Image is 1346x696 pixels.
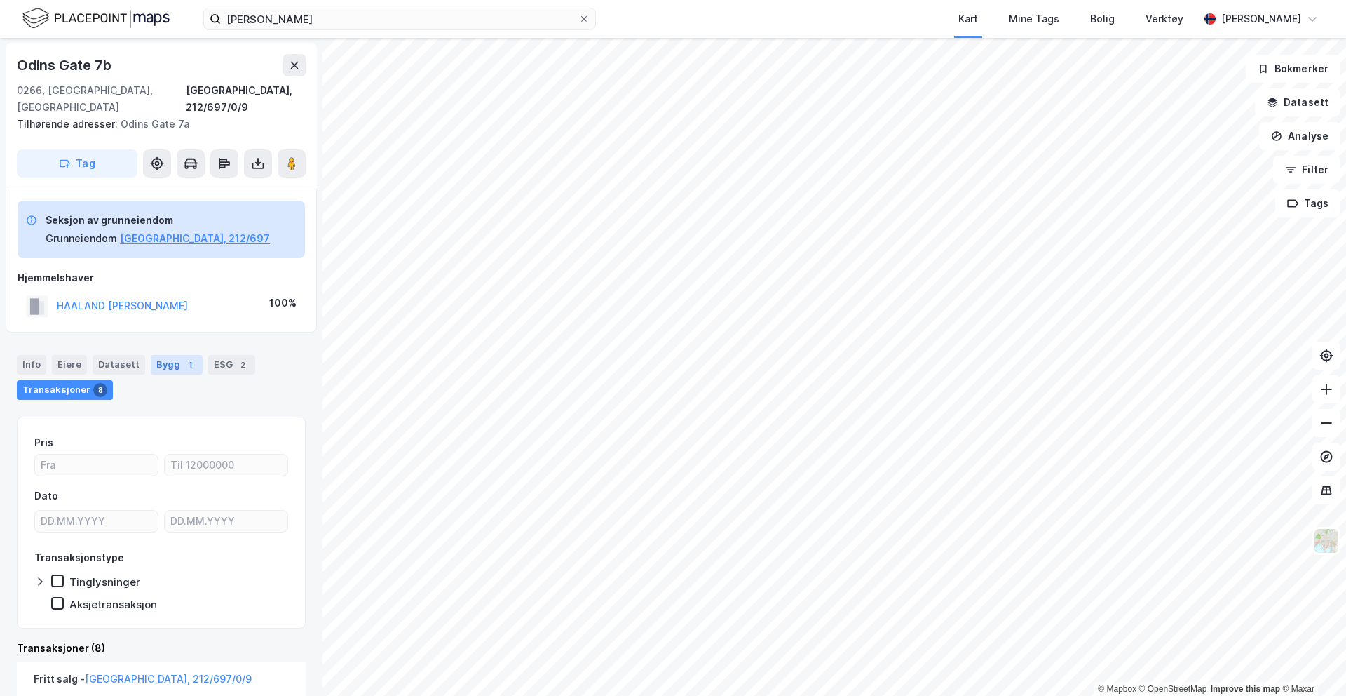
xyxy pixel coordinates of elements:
[186,82,306,116] div: [GEOGRAPHIC_DATA], 212/697/0/9
[34,434,53,451] div: Pris
[69,575,140,589] div: Tinglysninger
[1313,528,1340,554] img: Z
[52,355,87,375] div: Eiere
[93,355,145,375] div: Datasett
[46,212,270,229] div: Seksjon av grunneiendom
[1211,684,1280,694] a: Improve this map
[1221,11,1301,27] div: [PERSON_NAME]
[1246,55,1340,83] button: Bokmerker
[165,455,287,476] input: Til 12000000
[34,671,252,693] div: Fritt salg -
[22,6,170,31] img: logo.f888ab2527a4732fd821a326f86c7f29.svg
[18,269,305,286] div: Hjemmelshaver
[208,355,255,375] div: ESG
[17,116,294,133] div: Odins Gate 7a
[958,11,978,27] div: Kart
[17,82,186,116] div: 0266, [GEOGRAPHIC_DATA], [GEOGRAPHIC_DATA]
[17,355,46,375] div: Info
[1098,684,1136,694] a: Mapbox
[17,149,137,178] button: Tag
[1273,156,1340,184] button: Filter
[1275,189,1340,217] button: Tags
[236,358,250,372] div: 2
[1276,629,1346,696] iframe: Chat Widget
[35,455,158,476] input: Fra
[17,54,114,76] div: Odins Gate 7b
[120,230,270,247] button: [GEOGRAPHIC_DATA], 212/697
[1090,11,1115,27] div: Bolig
[93,383,107,397] div: 8
[269,295,297,312] div: 100%
[1009,11,1059,27] div: Mine Tags
[1259,122,1340,150] button: Analyse
[17,380,113,400] div: Transaksjoner
[221,8,578,29] input: Søk på adresse, matrikkel, gårdeiere, leietakere eller personer
[165,511,287,532] input: DD.MM.YYYY
[34,549,124,566] div: Transaksjonstype
[17,640,306,657] div: Transaksjoner (8)
[151,355,203,375] div: Bygg
[34,488,58,504] div: Dato
[1146,11,1183,27] div: Verktøy
[1255,88,1340,116] button: Datasett
[69,598,157,611] div: Aksjetransaksjon
[35,511,158,532] input: DD.MM.YYYY
[17,118,121,130] span: Tilhørende adresser:
[46,230,117,247] div: Grunneiendom
[183,358,197,372] div: 1
[85,673,252,685] a: [GEOGRAPHIC_DATA], 212/697/0/9
[1139,684,1207,694] a: OpenStreetMap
